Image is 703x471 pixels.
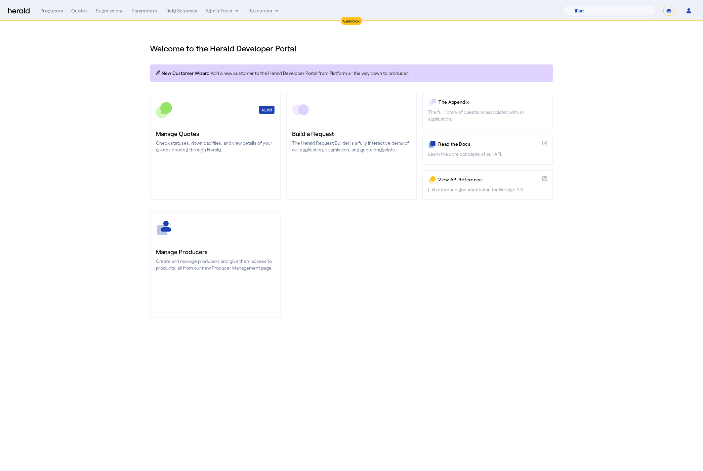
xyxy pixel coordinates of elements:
[428,109,547,122] p: The full library of questions associated with an application.
[150,211,281,318] a: Manage ProducersCreate and manage producers and give them access to products, all from our new Pr...
[96,7,124,14] div: Submissions
[341,17,363,25] div: Sandbox
[156,129,275,138] h3: Manage Quotes
[156,247,275,256] h3: Manage Producers
[286,93,417,200] a: Build a RequestThe Herald Request Builder is a fully interactive demo of our application, submiss...
[428,151,547,157] p: Learn the core concepts of our API.
[292,129,411,138] h3: Build a Request
[428,186,547,193] p: Full reference documentation for Herald's API.
[422,93,553,129] a: The AppendixThe full library of questions associated with an application.
[205,7,240,14] button: internal dropdown menu
[165,7,198,14] div: Field Schemas
[156,258,275,271] p: Create and manage producers and give them access to products, all from our new Producer Managemen...
[8,8,30,14] img: Herald Logo
[156,140,275,153] p: Check statuses, download files, and view details of your quotes created through Herald.
[292,140,411,153] p: The Herald Request Builder is a fully interactive demo of our application, submission, and quote ...
[422,135,553,164] a: Read the DocsLearn the core concepts of our API.
[71,7,88,14] div: Quotes
[150,43,553,54] h1: Welcome to the Herald Developer Portal
[162,70,211,77] span: New Customer Wizard!
[40,7,63,14] div: Producers
[439,99,547,105] p: The Appendix
[259,106,275,114] div: NEW!
[132,7,157,14] div: Parameters
[150,93,281,200] a: NEW!Manage QuotesCheck statuses, download files, and view details of your quotes created through ...
[439,176,540,183] p: View API Reference
[155,70,548,77] p: Add a new customer to the Herald Developer Portal from Platform all the way down to producer.
[439,141,540,147] p: Read the Docs
[422,170,553,200] a: View API ReferenceFull reference documentation for Herald's API.
[248,7,280,14] button: Resources dropdown menu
